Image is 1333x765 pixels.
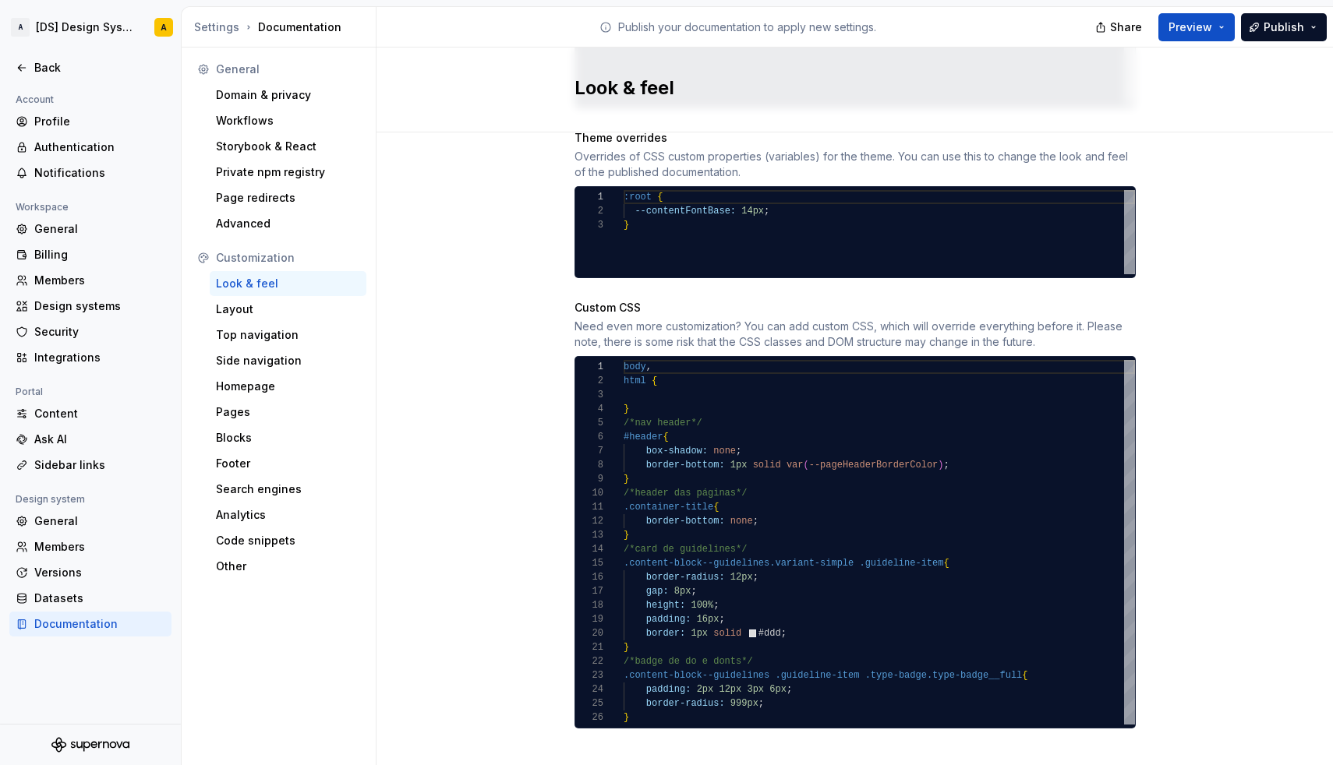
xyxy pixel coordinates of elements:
[210,160,366,185] a: Private npm registry
[575,682,603,696] div: 24
[713,446,736,457] span: none
[624,530,629,541] span: }
[624,474,629,485] span: }
[786,460,803,471] span: var
[575,598,603,612] div: 18
[9,490,91,509] div: Design system
[216,62,360,77] div: General
[210,297,366,322] a: Layout
[575,300,1136,316] div: Custom CSS
[696,684,713,695] span: 2px
[780,628,786,639] span: ;
[624,502,713,513] span: .container-title
[691,600,713,611] span: 100%
[730,572,752,583] span: 12px
[34,114,165,129] div: Profile
[865,670,1022,681] span: .type-badge.type-badge__full
[216,481,360,497] div: Search engines
[575,710,603,724] div: 26
[9,268,171,293] a: Members
[624,488,747,499] span: /*header das páginas*/
[575,149,1136,180] div: Overrides of CSS custom properties (variables) for the theme. You can use this to change the look...
[645,460,724,471] span: border-bottom:
[1241,13,1327,41] button: Publish
[713,628,741,639] span: solid
[1110,19,1142,35] span: Share
[9,534,171,559] a: Members
[210,185,366,210] a: Page redirects
[752,516,758,527] span: ;
[216,456,360,471] div: Footer
[645,628,684,639] span: border:
[713,600,719,611] span: ;
[575,130,1136,146] div: Theme overrides
[210,451,366,476] a: Footer
[741,206,764,217] span: 14px
[9,509,171,534] a: General
[9,560,171,585] a: Versions
[859,558,943,569] span: .guideline-item
[575,76,1117,100] h2: Look & feel
[575,190,603,204] div: 1
[645,684,691,695] span: padding:
[575,584,603,598] div: 17
[9,401,171,426] a: Content
[216,327,360,343] div: Top navigation
[210,323,366,347] a: Top navigation
[575,486,603,500] div: 10
[34,513,165,529] div: General
[943,460,949,471] span: ;
[652,375,657,386] span: {
[34,247,165,263] div: Billing
[1022,670,1027,681] span: {
[210,211,366,236] a: Advanced
[216,559,360,574] div: Other
[730,698,758,709] span: 999px
[624,656,753,667] span: /*badge de do e donts*/
[730,460,747,471] span: 1px
[719,614,724,625] span: ;
[1264,19,1304,35] span: Publish
[769,684,787,695] span: 6px
[210,348,366,373] a: Side navigation
[624,375,646,386] span: html
[216,353,360,368] div: Side navigation
[575,374,603,388] div: 2
[34,590,165,606] div: Datasets
[216,216,360,231] div: Advanced
[36,19,136,35] div: [DS] Design System
[216,250,360,266] div: Customization
[943,558,949,569] span: {
[51,737,129,753] a: Supernova Logo
[9,586,171,611] a: Datasets
[624,670,769,681] span: .content-block--guidelines
[624,418,702,428] span: /*nav header*/
[674,586,691,597] span: 8px
[575,472,603,486] div: 9
[575,556,603,570] div: 15
[34,616,165,632] div: Documentation
[575,204,603,218] div: 2
[34,432,165,447] div: Ask AI
[9,294,171,319] a: Design systems
[803,460,808,471] span: (
[34,324,165,340] div: Security
[624,192,652,203] span: :root
[624,361,646,372] span: body
[575,514,603,528] div: 12
[645,600,684,611] span: height:
[736,446,741,457] span: ;
[216,430,360,446] div: Blocks
[624,544,747,555] span: /*card de guidelines*/
[34,221,165,237] div: General
[216,190,360,206] div: Page redirects
[194,19,369,35] div: Documentation
[645,572,724,583] span: border-radius:
[34,165,165,181] div: Notifications
[194,19,239,35] button: Settings
[575,612,603,626] div: 19
[34,273,165,288] div: Members
[34,350,165,365] div: Integrations
[161,21,167,33] div: A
